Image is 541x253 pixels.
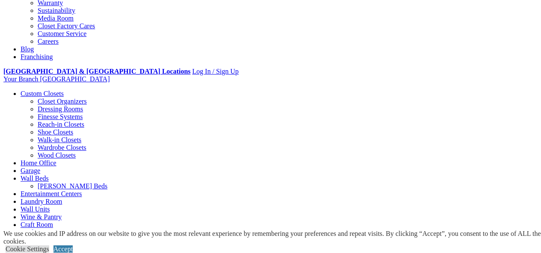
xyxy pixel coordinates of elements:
a: Garage [21,167,40,174]
a: Cookie Settings [6,245,49,253]
a: Your Branch [GEOGRAPHIC_DATA] [3,75,110,83]
a: Wall Beds [21,175,49,182]
a: Mudrooms [21,229,50,236]
a: Finesse Systems [38,113,83,120]
a: Customer Service [38,30,86,37]
a: Walk-in Closets [38,136,81,143]
span: [GEOGRAPHIC_DATA] [40,75,109,83]
a: Media Room [38,15,74,22]
div: We use cookies and IP address on our website to give you the most relevant experience by remember... [3,230,541,245]
a: Craft Room [21,221,53,228]
a: Custom Closets [21,90,64,97]
a: Wine & Pantry [21,213,62,220]
a: Wood Closets [38,152,76,159]
span: Your Branch [3,75,38,83]
a: Shoe Closets [38,128,73,136]
a: Wardrobe Closets [38,144,86,151]
a: Entertainment Centers [21,190,82,197]
a: [GEOGRAPHIC_DATA] & [GEOGRAPHIC_DATA] Locations [3,68,190,75]
a: Laundry Room [21,198,62,205]
a: Wall Units [21,205,50,213]
a: Accept [53,245,73,253]
a: Closet Factory Cares [38,22,95,30]
a: Sustainability [38,7,75,14]
a: [PERSON_NAME] Beds [38,182,107,190]
a: Home Office [21,159,56,167]
a: Reach-in Closets [38,121,84,128]
a: Log In / Sign Up [192,68,238,75]
a: Dressing Rooms [38,105,83,113]
a: Franchising [21,53,53,60]
a: Blog [21,45,34,53]
a: Careers [38,38,59,45]
a: Closet Organizers [38,98,87,105]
